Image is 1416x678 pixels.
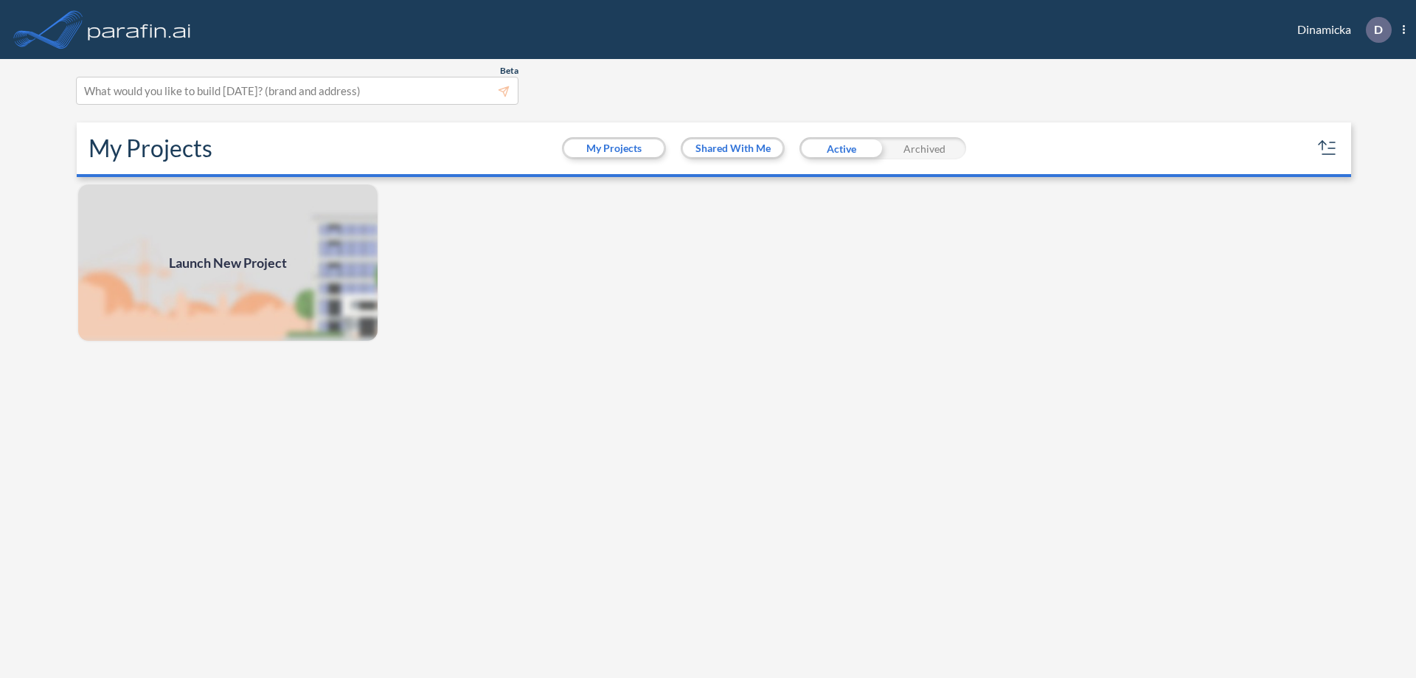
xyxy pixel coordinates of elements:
[1316,136,1339,160] button: sort
[883,137,966,159] div: Archived
[500,65,518,77] span: Beta
[85,15,194,44] img: logo
[77,183,379,342] img: add
[799,137,883,159] div: Active
[564,139,664,157] button: My Projects
[683,139,782,157] button: Shared With Me
[88,134,212,162] h2: My Projects
[1275,17,1405,43] div: Dinamicka
[169,253,287,273] span: Launch New Project
[1374,23,1383,36] p: D
[77,183,379,342] a: Launch New Project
